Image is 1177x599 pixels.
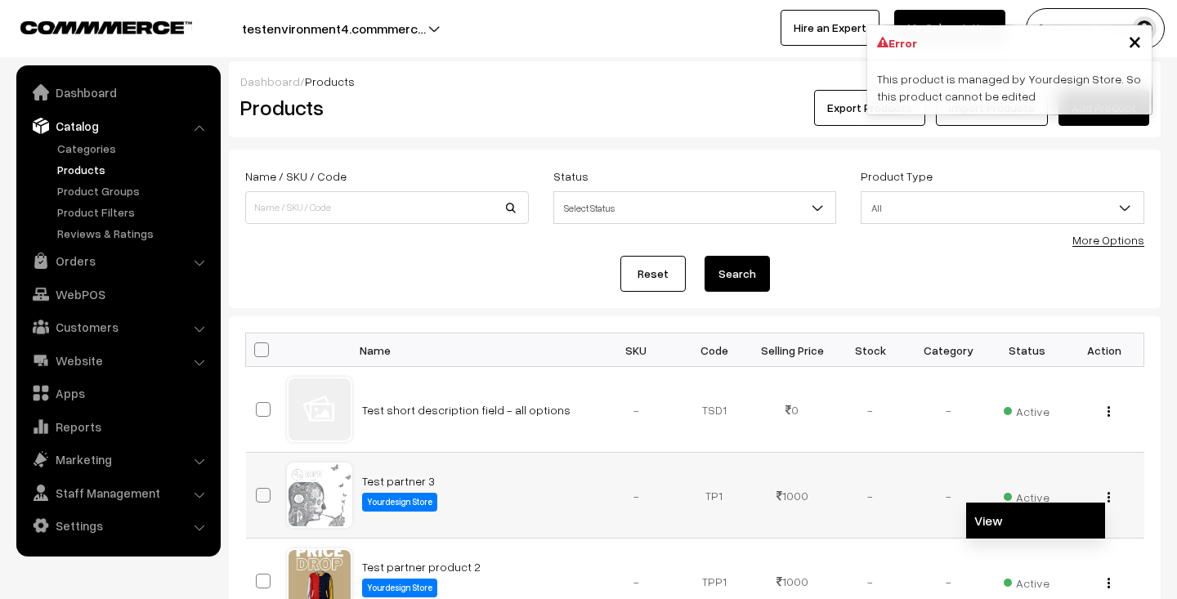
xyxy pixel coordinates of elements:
[1026,8,1165,49] button: [PERSON_NAME]
[240,95,527,120] h2: Products
[675,453,754,539] td: TP1
[831,333,910,367] th: Stock
[754,453,832,539] td: 1000
[20,378,215,408] a: Apps
[185,8,483,49] button: testenvironment4.commmerc…
[53,225,215,242] a: Reviews & Ratings
[305,74,355,88] span: Products
[20,246,215,275] a: Orders
[240,74,300,88] a: Dashboard
[1128,29,1142,53] button: Close
[20,412,215,441] a: Reports
[987,333,1066,367] th: Status
[675,333,754,367] th: Code
[352,333,597,367] th: Name
[1108,492,1110,503] img: Menu
[362,579,437,597] label: Yourdesign Store
[362,560,481,574] a: Test partner product 2
[754,367,832,453] td: 0
[240,73,1149,90] div: /
[1108,578,1110,588] img: Menu
[553,168,588,185] label: Status
[861,191,1144,224] span: All
[1108,406,1110,417] img: Menu
[1004,399,1049,420] span: Active
[53,182,215,199] a: Product Groups
[597,333,676,367] th: SKU
[597,367,676,453] td: -
[831,453,910,539] td: -
[20,478,215,507] a: Staff Management
[20,511,215,540] a: Settings
[53,140,215,157] a: Categories
[781,10,879,46] a: Hire an Expert
[20,16,163,36] a: COMMMERCE
[362,403,571,417] a: Test short description field - all options
[1066,333,1144,367] th: Action
[20,78,215,107] a: Dashboard
[245,168,347,185] label: Name / SKU / Code
[1004,485,1049,506] span: Active
[888,34,917,51] strong: Error
[20,111,215,141] a: Catalog
[675,367,754,453] td: TSD1
[705,256,770,292] button: Search
[966,503,1105,539] a: View
[362,493,437,512] label: Yourdesign Store
[53,203,215,221] a: Product Filters
[20,21,192,34] img: COMMMERCE
[910,367,988,453] td: -
[867,60,1152,114] div: This product is managed by Yourdesign Store. So this product cannot be edited
[1128,25,1142,56] span: ×
[910,333,988,367] th: Category
[861,194,1143,222] span: All
[1004,570,1049,592] span: Active
[861,168,933,185] label: Product Type
[20,279,215,309] a: WebPOS
[620,256,686,292] a: Reset
[754,333,832,367] th: Selling Price
[53,161,215,178] a: Products
[910,453,988,539] td: -
[553,191,837,224] span: Select Status
[597,453,676,539] td: -
[20,445,215,474] a: Marketing
[1132,16,1157,41] img: user
[831,367,910,453] td: -
[20,312,215,342] a: Customers
[1072,233,1144,247] a: More Options
[362,474,435,488] a: Test partner 3
[814,90,925,126] button: Export Products
[245,191,529,224] input: Name / SKU / Code
[894,10,1005,46] a: My Subscription
[20,346,215,375] a: Website
[554,194,836,222] span: Select Status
